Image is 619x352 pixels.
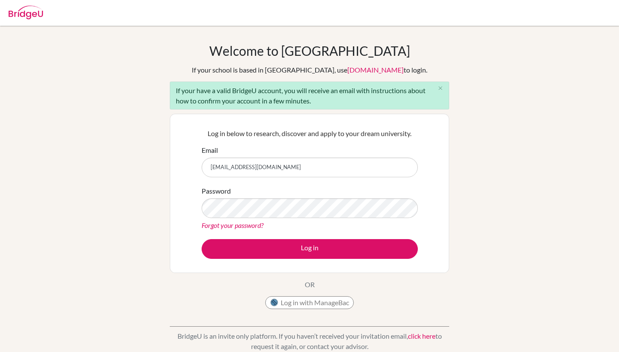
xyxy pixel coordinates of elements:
[202,221,264,229] a: Forgot your password?
[202,145,218,155] label: Email
[437,85,444,91] i: close
[209,43,410,58] h1: Welcome to [GEOGRAPHIC_DATA]
[170,82,449,109] div: If your have a valid BridgeU account, you will receive an email with instructions about how to co...
[432,82,449,95] button: Close
[192,65,427,75] div: If your school is based in [GEOGRAPHIC_DATA], use to login.
[408,332,435,340] a: click here
[170,331,449,352] p: BridgeU is an invite only platform. If you haven’t received your invitation email, to request it ...
[202,128,418,139] p: Log in below to research, discover and apply to your dream university.
[305,279,315,290] p: OR
[265,296,354,309] button: Log in with ManageBac
[9,6,43,19] img: Bridge-U
[202,239,418,259] button: Log in
[202,186,231,196] label: Password
[347,66,404,74] a: [DOMAIN_NAME]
